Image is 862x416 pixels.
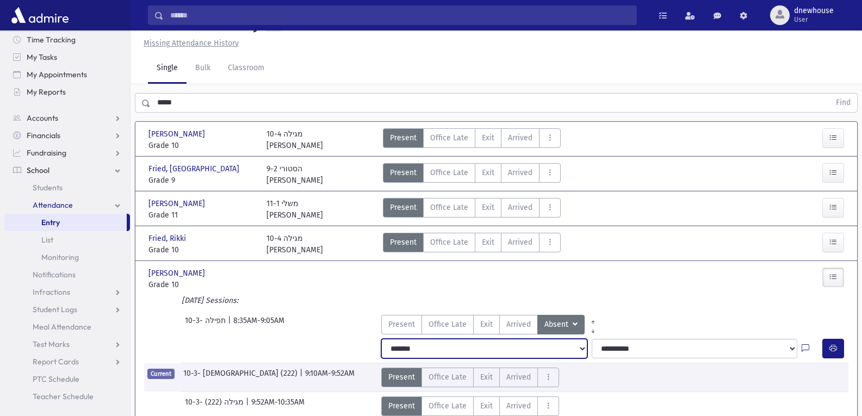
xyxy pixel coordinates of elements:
[27,113,58,123] span: Accounts
[33,287,70,297] span: Infractions
[383,198,561,221] div: AttTypes
[187,53,219,84] a: Bulk
[27,52,57,62] span: My Tasks
[480,371,493,383] span: Exit
[4,388,130,405] a: Teacher Schedule
[585,315,601,324] a: All Prior
[4,231,130,249] a: List
[4,127,130,144] a: Financials
[147,369,175,379] span: Current
[383,163,561,186] div: AttTypes
[429,400,467,412] span: Office Late
[27,35,76,45] span: Time Tracking
[4,162,130,179] a: School
[482,237,494,248] span: Exit
[390,202,417,213] span: Present
[390,167,417,178] span: Present
[185,396,246,416] span: 10-3- מגילה (222)
[33,322,91,332] span: Meal Attendance
[148,163,241,175] span: Fried, [GEOGRAPHIC_DATA]
[383,233,561,256] div: AttTypes
[544,319,570,331] span: Absent
[794,7,834,15] span: dnewhouse
[381,396,559,416] div: AttTypes
[233,315,284,334] span: 8:35AM-9:05AM
[139,39,239,48] a: Missing Attendance History
[144,39,239,48] u: Missing Attendance History
[506,319,531,330] span: Arrived
[148,233,188,244] span: Fried, Rikki
[506,371,531,383] span: Arrived
[266,233,323,256] div: 10-4 מגילה [PERSON_NAME]
[41,252,79,262] span: Monitoring
[4,144,130,162] a: Fundraising
[381,368,559,387] div: AttTypes
[183,368,300,387] span: 10-3- [DEMOGRAPHIC_DATA] (222)
[390,237,417,248] span: Present
[4,31,130,48] a: Time Tracking
[508,237,532,248] span: Arrived
[148,268,207,279] span: [PERSON_NAME]
[33,270,76,280] span: Notifications
[4,353,130,370] a: Report Cards
[33,357,79,367] span: Report Cards
[148,53,187,84] a: Single
[4,66,130,83] a: My Appointments
[480,319,493,330] span: Exit
[33,374,79,384] span: PTC Schedule
[300,368,305,387] span: |
[388,400,415,412] span: Present
[27,148,66,158] span: Fundraising
[4,179,130,196] a: Students
[508,202,532,213] span: Arrived
[33,183,63,193] span: Students
[27,70,87,79] span: My Appointments
[4,48,130,66] a: My Tasks
[41,235,53,245] span: List
[305,368,355,387] span: 9:10AM-9:52AM
[4,318,130,336] a: Meal Attendance
[27,165,49,175] span: School
[251,396,305,416] span: 9:52AM-10:35AM
[33,200,73,210] span: Attendance
[266,128,323,151] div: 10-4 מגילה [PERSON_NAME]
[508,132,532,144] span: Arrived
[381,315,601,334] div: AttTypes
[383,128,561,151] div: AttTypes
[430,132,468,144] span: Office Late
[390,132,417,144] span: Present
[388,319,415,330] span: Present
[430,167,468,178] span: Office Late
[164,5,636,25] input: Search
[4,301,130,318] a: Student Logs
[148,279,256,290] span: Grade 10
[228,315,233,334] span: |
[430,237,468,248] span: Office Late
[537,315,585,334] button: Absent
[794,15,834,24] span: User
[585,324,601,332] a: All Later
[148,244,256,256] span: Grade 10
[148,140,256,151] span: Grade 10
[4,109,130,127] a: Accounts
[429,371,467,383] span: Office Late
[148,128,207,140] span: [PERSON_NAME]
[430,202,468,213] span: Office Late
[4,249,130,266] a: Monitoring
[182,296,238,305] i: [DATE] Sessions:
[148,198,207,209] span: [PERSON_NAME]
[9,4,71,26] img: AdmirePro
[4,336,130,353] a: Test Marks
[246,396,251,416] span: |
[482,202,494,213] span: Exit
[148,175,256,186] span: Grade 9
[508,167,532,178] span: Arrived
[482,167,494,178] span: Exit
[4,214,127,231] a: Entry
[185,315,228,334] span: 10-3- תפילה
[41,218,60,227] span: Entry
[266,198,323,221] div: 11-1 משלי [PERSON_NAME]
[482,132,494,144] span: Exit
[33,339,70,349] span: Test Marks
[266,163,323,186] div: 9-2 הסטורי [PERSON_NAME]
